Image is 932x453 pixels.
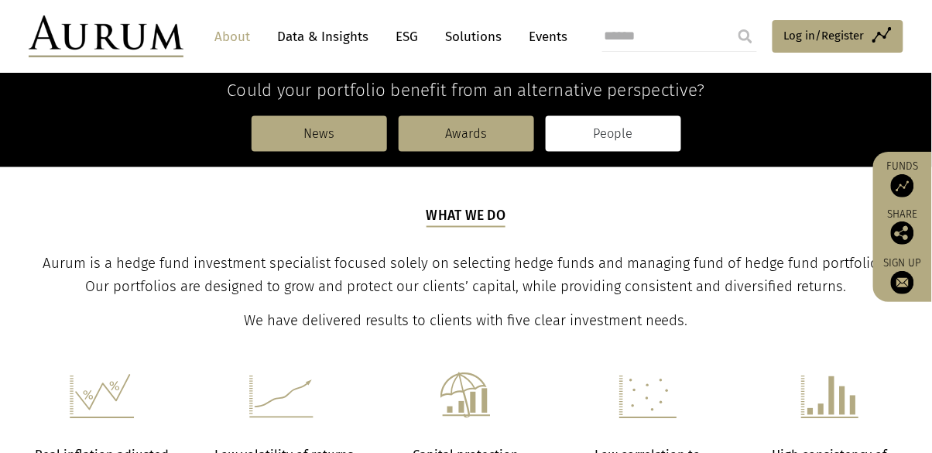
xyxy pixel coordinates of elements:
a: Events [521,22,567,51]
a: ESG [388,22,426,51]
a: Log in/Register [773,20,903,53]
h4: Could your portfolio benefit from an alternative perspective? [29,80,903,101]
span: Log in/Register [784,26,865,45]
a: News [252,116,387,152]
img: Access Funds [891,174,914,197]
a: Solutions [437,22,509,51]
span: Aurum is a hedge fund investment specialist focused solely on selecting hedge funds and managing ... [43,256,889,296]
a: Funds [881,160,924,197]
div: Share [881,209,924,245]
a: People [546,116,681,152]
a: Data & Insights [269,22,376,51]
img: Share this post [891,221,914,245]
img: Sign up to our newsletter [891,271,914,294]
h5: What we do [427,206,506,228]
a: Sign up [881,256,924,294]
a: Awards [399,116,534,152]
input: Submit [730,21,761,52]
a: About [207,22,258,51]
img: Aurum [29,15,183,57]
span: We have delivered results to clients with five clear investment needs. [244,313,688,330]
